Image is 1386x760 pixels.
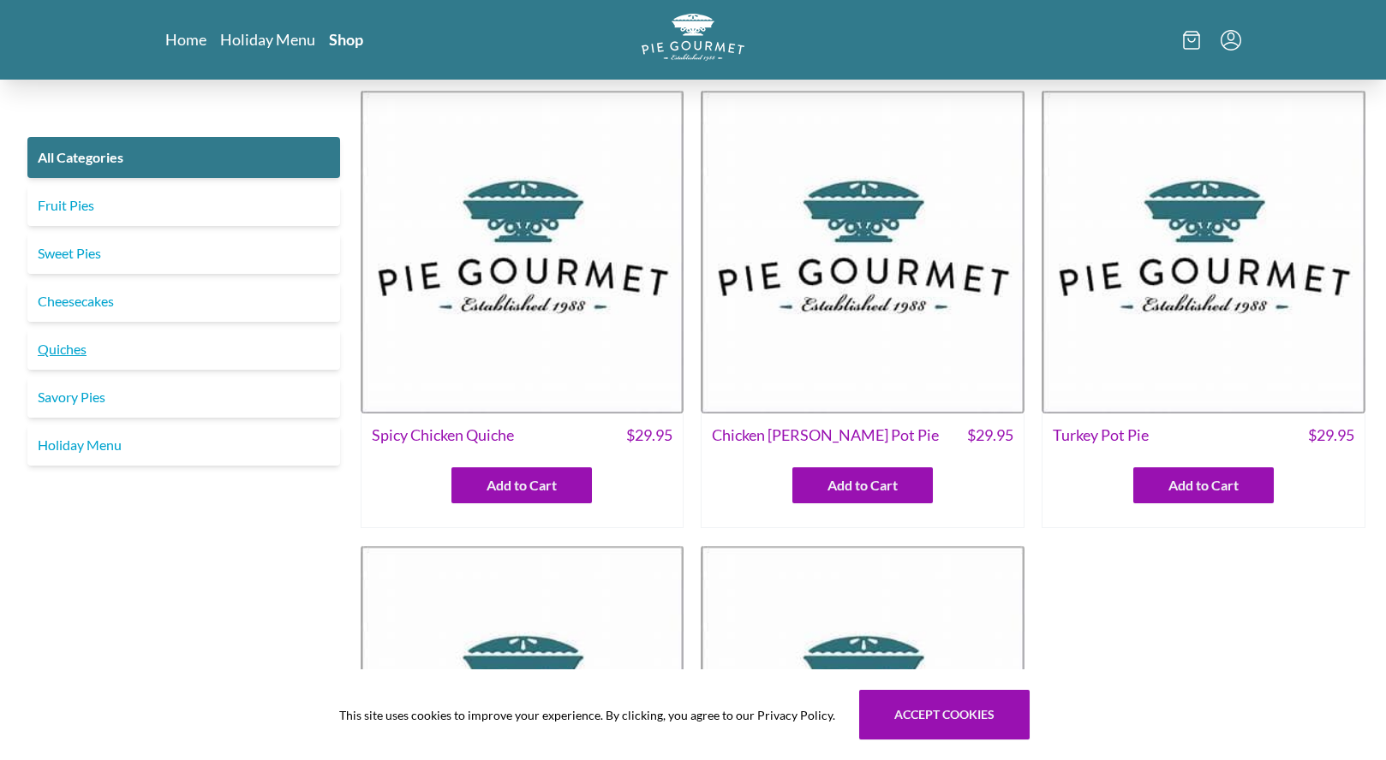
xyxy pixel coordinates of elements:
[1221,30,1241,50] button: Menu
[701,90,1025,413] img: Chicken Curry Pot Pie
[626,424,672,447] span: $ 29.95
[372,424,514,447] span: Spicy Chicken Quiche
[451,467,592,503] button: Add to Cart
[487,475,557,496] span: Add to Cart
[27,137,340,178] a: All Categories
[642,14,744,66] a: Logo
[27,185,340,226] a: Fruit Pies
[967,424,1013,447] span: $ 29.95
[1133,467,1274,503] button: Add to Cart
[1053,424,1149,447] span: Turkey Pot Pie
[859,690,1030,739] button: Accept cookies
[361,90,684,413] img: Spicy Chicken Quiche
[712,424,939,447] span: Chicken [PERSON_NAME] Pot Pie
[27,377,340,418] a: Savory Pies
[27,233,340,274] a: Sweet Pies
[1168,475,1239,496] span: Add to Cart
[792,467,933,503] button: Add to Cart
[827,475,898,496] span: Add to Cart
[1042,90,1365,413] img: Turkey Pot Pie
[27,281,340,322] a: Cheesecakes
[642,14,744,61] img: logo
[27,425,340,466] a: Holiday Menu
[329,29,363,50] a: Shop
[27,329,340,370] a: Quiches
[1308,424,1354,447] span: $ 29.95
[339,706,835,724] span: This site uses cookies to improve your experience. By clicking, you agree to our Privacy Policy.
[220,29,315,50] a: Holiday Menu
[165,29,206,50] a: Home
